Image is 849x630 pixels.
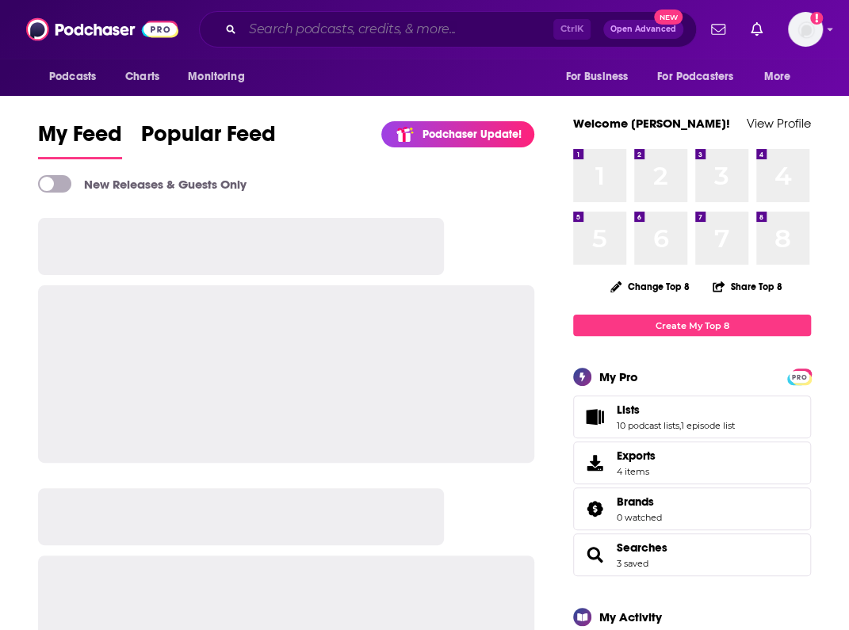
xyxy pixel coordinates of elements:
span: , [679,420,681,431]
a: Exports [573,441,811,484]
span: Lists [617,403,640,417]
span: My Feed [38,120,122,157]
a: Welcome [PERSON_NAME]! [573,116,730,131]
a: New Releases & Guests Only [38,175,247,193]
span: Exports [617,449,656,463]
a: PRO [790,370,809,382]
a: 1 episode list [681,420,735,431]
a: Popular Feed [141,120,276,159]
span: Brands [617,494,654,509]
span: Open Advanced [610,25,676,33]
span: Logged in as mindyn [788,12,823,47]
button: Change Top 8 [601,277,699,296]
a: View Profile [747,116,811,131]
span: For Podcasters [657,66,733,88]
div: My Pro [599,369,638,384]
svg: Add a profile image [810,12,823,25]
a: Show notifications dropdown [705,16,732,43]
button: open menu [554,62,648,92]
img: User Profile [788,12,823,47]
a: Brands [579,498,610,520]
button: open menu [177,62,265,92]
button: Share Top 8 [712,271,783,302]
div: My Activity [599,609,662,624]
a: Lists [579,406,610,428]
span: Podcasts [49,66,96,88]
a: 3 saved [617,558,648,569]
a: Brands [617,494,662,509]
span: Monitoring [188,66,244,88]
span: For Business [565,66,628,88]
a: Charts [115,62,169,92]
a: 10 podcast lists [617,420,679,431]
button: Show profile menu [788,12,823,47]
button: open menu [753,62,811,92]
button: Open AdvancedNew [603,20,683,39]
span: Ctrl K [553,19,591,40]
button: open menu [38,62,117,92]
span: Popular Feed [141,120,276,157]
div: Search podcasts, credits, & more... [199,11,697,48]
button: open menu [647,62,756,92]
span: 4 items [617,466,656,477]
a: Searches [579,544,610,566]
input: Search podcasts, credits, & more... [243,17,553,42]
span: PRO [790,371,809,383]
span: New [654,10,683,25]
a: Lists [617,403,735,417]
span: More [764,66,791,88]
span: Exports [579,452,610,474]
span: Lists [573,395,811,438]
a: Show notifications dropdown [744,16,769,43]
img: Podchaser - Follow, Share and Rate Podcasts [26,14,178,44]
span: Brands [573,487,811,530]
a: Create My Top 8 [573,315,811,336]
p: Podchaser Update! [423,128,522,141]
a: 0 watched [617,512,662,523]
a: Searches [617,540,667,555]
a: My Feed [38,120,122,159]
span: Searches [573,533,811,576]
span: Charts [125,66,159,88]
